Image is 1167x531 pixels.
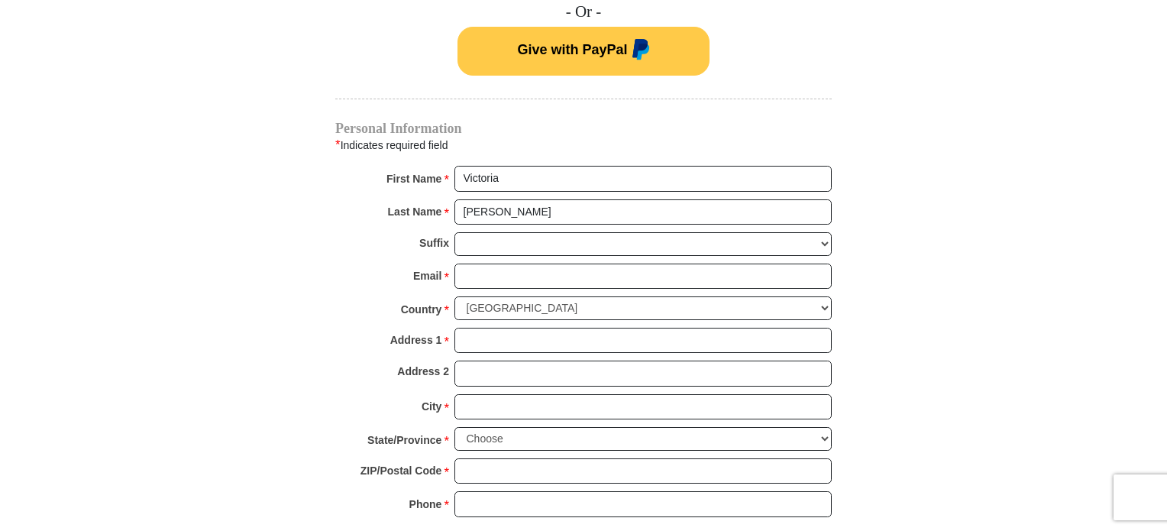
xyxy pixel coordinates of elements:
[409,494,442,515] strong: Phone
[628,39,650,63] img: paypal
[457,27,710,76] button: Give with PayPal
[335,135,832,155] div: Indicates required field
[335,122,832,134] h4: Personal Information
[413,265,441,287] strong: Email
[517,42,627,57] span: Give with PayPal
[386,168,441,189] strong: First Name
[367,429,441,451] strong: State/Province
[419,232,449,254] strong: Suffix
[388,201,442,222] strong: Last Name
[422,396,441,417] strong: City
[397,361,449,382] strong: Address 2
[360,460,442,481] strong: ZIP/Postal Code
[335,2,832,21] h4: - Or -
[401,299,442,320] strong: Country
[390,329,442,351] strong: Address 1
